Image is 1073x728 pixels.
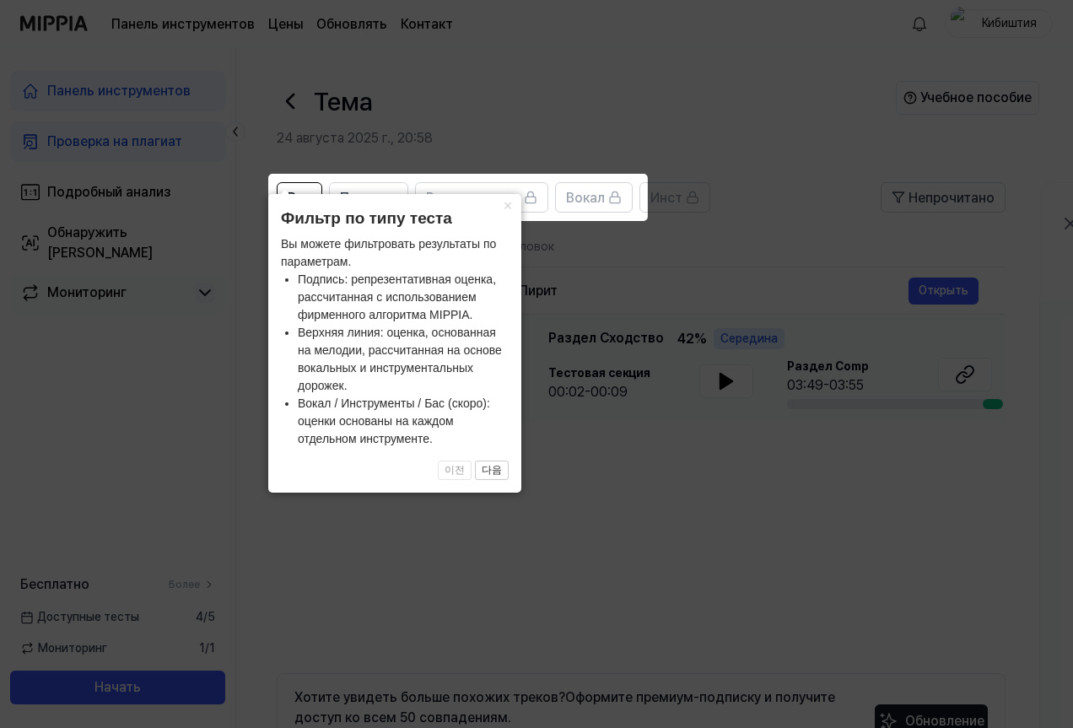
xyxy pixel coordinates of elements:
font: Вы можете фильтровать результаты по параметрам. [281,237,496,268]
font: Верхняя линия [426,190,520,206]
font: Вокал [566,190,605,206]
font: Подпись [340,190,397,206]
button: 다음 [475,461,509,481]
font: Вокал / Инструменты / Бас (скоро): оценки основаны на каждом отдельном инструменте. [298,396,490,445]
font: Все [288,190,311,206]
button: Подпись [329,182,408,213]
button: Верхняя линия [415,182,548,213]
button: 이전 [438,461,472,481]
button: Все [277,182,322,213]
font: × [504,197,513,214]
button: Закрывать [494,194,521,218]
font: Верхняя линия: оценка, основанная на мелодии, рассчитанная на основе вокальных и инструментальных... [298,326,502,392]
button: Инст [639,182,710,213]
font: Фильтр по типу теста [281,209,452,227]
font: Подпись: репрезентативная оценка, рассчитанная с использованием фирменного алгоритма MIPPIA. [298,272,496,321]
button: Вокал [555,182,633,213]
font: 이전 [445,464,465,476]
font: 다음 [482,464,502,476]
